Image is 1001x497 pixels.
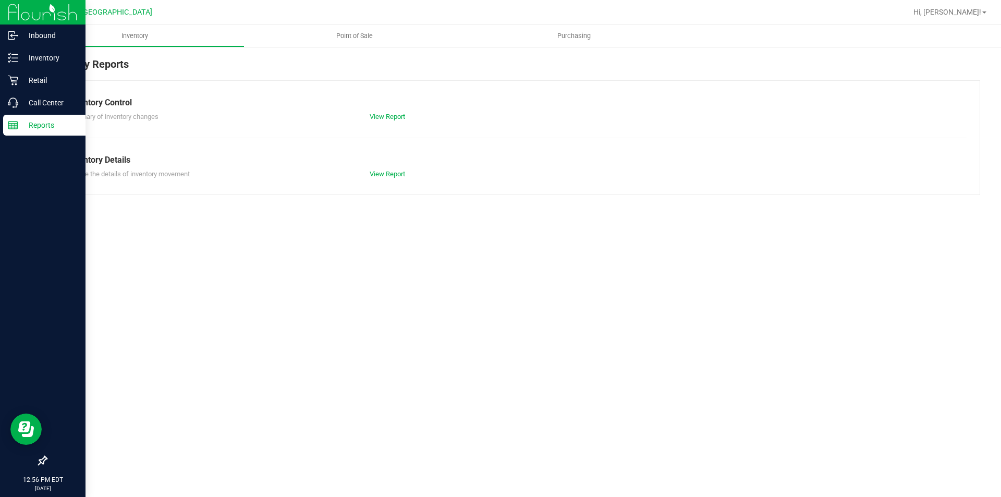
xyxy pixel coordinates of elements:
span: Summary of inventory changes [67,113,158,120]
a: Point of Sale [245,25,464,47]
span: Inventory [107,31,162,41]
a: Inventory [25,25,245,47]
span: Hi, [PERSON_NAME]! [913,8,981,16]
span: GA2 - [GEOGRAPHIC_DATA] [60,8,152,17]
p: Inbound [18,29,81,42]
inline-svg: Retail [8,75,18,86]
inline-svg: Inbound [8,30,18,41]
iframe: Resource center [10,414,42,445]
p: 12:56 PM EDT [5,475,81,484]
p: Reports [18,119,81,131]
span: Explore the details of inventory movement [67,170,190,178]
a: View Report [370,170,405,178]
inline-svg: Reports [8,120,18,130]
div: Inventory Details [67,154,959,166]
span: Purchasing [543,31,605,41]
a: View Report [370,113,405,120]
inline-svg: Call Center [8,98,18,108]
a: Purchasing [464,25,683,47]
p: Retail [18,74,81,87]
inline-svg: Inventory [8,53,18,63]
p: Call Center [18,96,81,109]
div: Inventory Control [67,96,959,109]
p: Inventory [18,52,81,64]
span: Point of Sale [322,31,387,41]
p: [DATE] [5,484,81,492]
div: Inventory Reports [46,56,980,80]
